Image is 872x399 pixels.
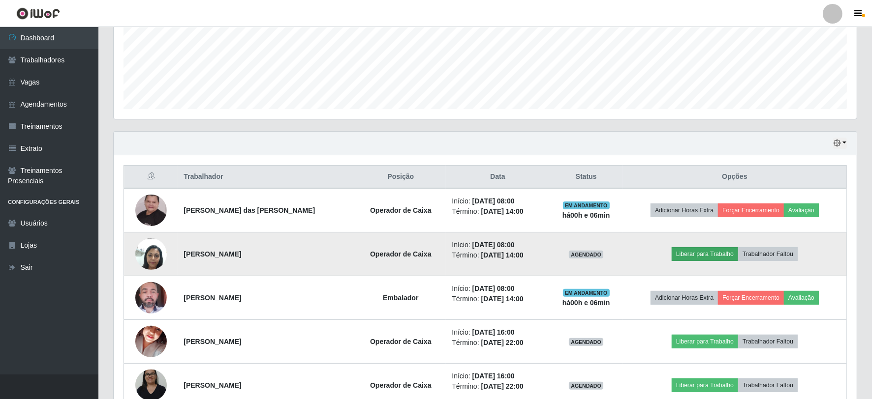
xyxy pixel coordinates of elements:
img: 1673461881907.jpeg [135,313,167,370]
strong: Operador de Caixa [370,250,432,258]
button: Trabalhador Faltou [738,378,798,392]
th: Status [549,166,623,189]
button: Liberar para Trabalho [672,378,738,392]
li: Término: [452,381,543,392]
th: Data [446,166,549,189]
strong: há 00 h e 06 min [562,211,610,219]
span: EM ANDAMENTO [563,289,610,297]
img: 1725629352832.jpeg [135,175,167,245]
strong: [PERSON_NAME] [184,338,241,345]
span: EM ANDAMENTO [563,201,610,209]
strong: [PERSON_NAME] das [PERSON_NAME] [184,206,315,214]
th: Opções [623,166,847,189]
strong: Operador de Caixa [370,338,432,345]
time: [DATE] 22:00 [481,382,524,390]
button: Liberar para Trabalho [672,247,738,261]
strong: [PERSON_NAME] [184,381,241,389]
button: Trabalhador Faltou [738,247,798,261]
strong: [PERSON_NAME] [184,250,241,258]
span: AGENDADO [569,338,603,346]
li: Término: [452,206,543,217]
li: Início: [452,240,543,250]
time: [DATE] 08:00 [472,197,515,205]
button: Forçar Encerramento [718,291,784,305]
li: Início: [452,196,543,206]
button: Adicionar Horas Extra [651,291,718,305]
li: Término: [452,250,543,260]
button: Avaliação [784,291,819,305]
time: [DATE] 08:00 [472,285,515,292]
li: Início: [452,284,543,294]
strong: Operador de Caixa [370,381,432,389]
strong: [PERSON_NAME] [184,294,241,302]
span: AGENDADO [569,382,603,390]
th: Posição [355,166,446,189]
li: Término: [452,338,543,348]
img: 1718556919128.jpeg [135,277,167,318]
time: [DATE] 22:00 [481,339,524,346]
li: Início: [452,371,543,381]
th: Trabalhador [178,166,355,189]
button: Adicionar Horas Extra [651,203,718,217]
time: [DATE] 16:00 [472,328,515,336]
img: 1678454090194.jpeg [135,233,167,275]
time: [DATE] 08:00 [472,241,515,249]
button: Avaliação [784,203,819,217]
li: Término: [452,294,543,304]
strong: Operador de Caixa [370,206,432,214]
img: CoreUI Logo [16,7,60,20]
button: Trabalhador Faltou [738,335,798,348]
li: Início: [452,327,543,338]
time: [DATE] 14:00 [481,295,524,303]
time: [DATE] 14:00 [481,207,524,215]
time: [DATE] 16:00 [472,372,515,380]
time: [DATE] 14:00 [481,251,524,259]
span: AGENDADO [569,251,603,258]
button: Forçar Encerramento [718,203,784,217]
button: Liberar para Trabalho [672,335,738,348]
strong: Embalador [383,294,418,302]
strong: há 00 h e 06 min [562,299,610,307]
